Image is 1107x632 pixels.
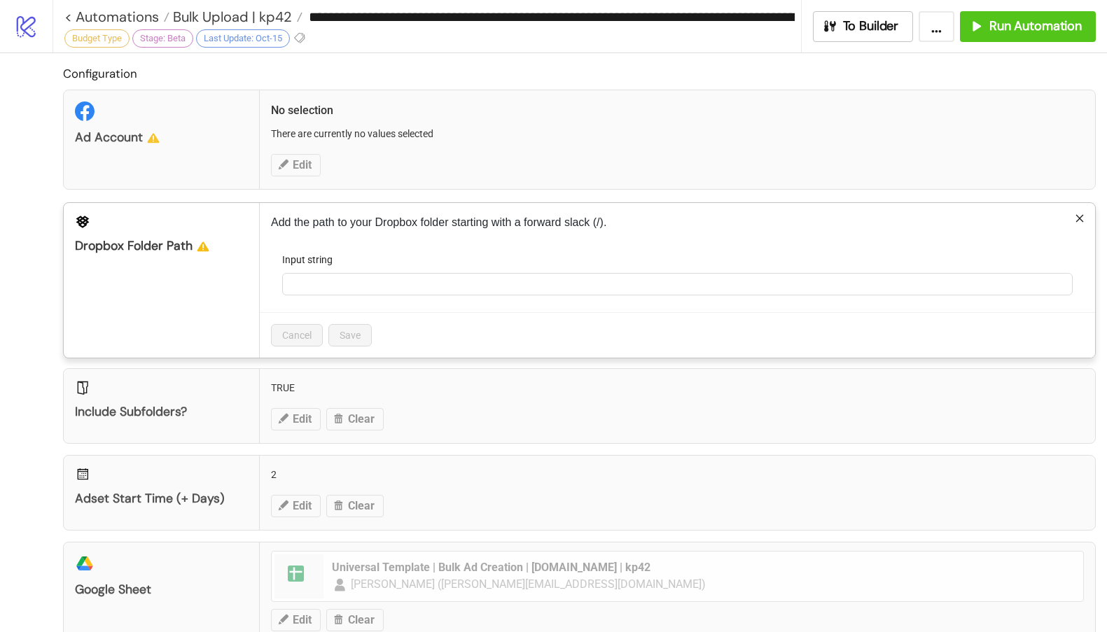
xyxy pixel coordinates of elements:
[813,11,914,42] button: To Builder
[919,11,954,42] button: ...
[843,18,899,34] span: To Builder
[989,18,1082,34] span: Run Automation
[132,29,193,48] div: Stage: Beta
[960,11,1096,42] button: Run Automation
[64,29,130,48] div: Budget Type
[196,29,290,48] div: Last Update: Oct-15
[64,10,169,24] a: < Automations
[169,8,292,26] span: Bulk Upload | kp42
[1075,213,1085,223] span: close
[328,324,372,346] button: Save
[282,252,342,267] label: Input string
[271,214,1084,231] p: Add the path to your Dropbox folder starting with a forward slack (/).
[169,10,302,24] a: Bulk Upload | kp42
[63,64,1096,83] h2: Configuration
[271,324,323,346] button: Cancel
[75,238,248,254] div: Dropbox Folder Path
[282,273,1073,295] input: Input string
